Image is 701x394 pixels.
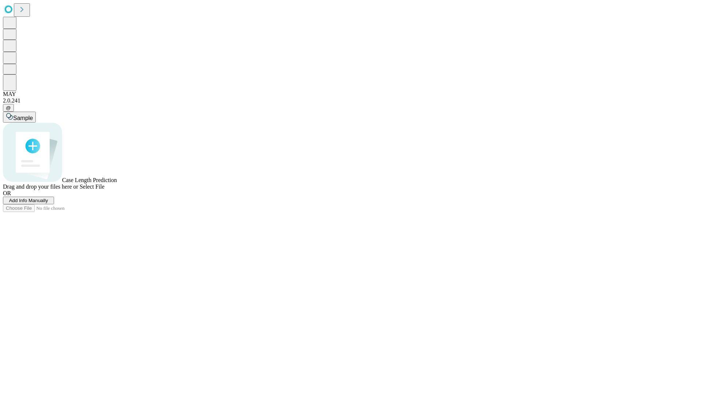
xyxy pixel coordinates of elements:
span: Case Length Prediction [62,177,117,183]
div: 2.0.241 [3,97,698,104]
span: Add Info Manually [9,198,48,203]
span: OR [3,190,11,196]
button: @ [3,104,14,112]
span: Select File [80,184,104,190]
button: Add Info Manually [3,197,54,204]
button: Sample [3,112,36,123]
span: Sample [13,115,33,121]
div: MAY [3,91,698,97]
span: Drag and drop your files here or [3,184,78,190]
span: @ [6,105,11,111]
